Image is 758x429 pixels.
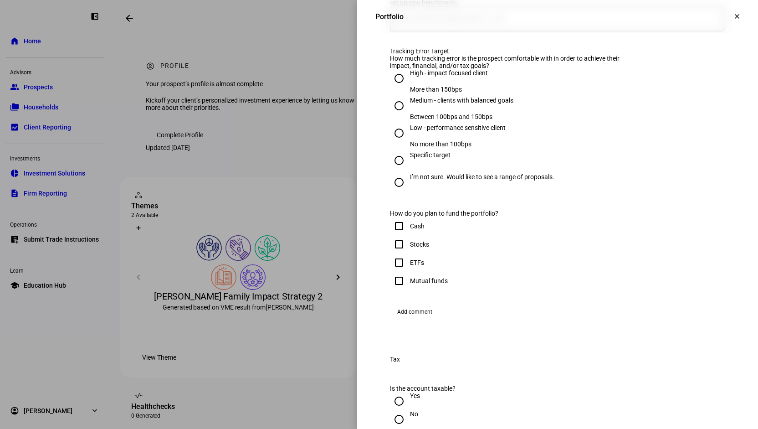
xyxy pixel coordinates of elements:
[390,356,400,363] div: Tax
[390,210,625,217] div: How do you plan to fund the portfolio?
[410,151,451,159] div: Specific target
[375,12,404,21] div: Portfolio
[410,140,506,148] div: No more than 100bps
[410,259,424,266] div: ETFs
[410,124,506,131] div: Low - performance sensitive client
[390,47,625,55] div: Tracking Error Target
[410,241,429,248] div: Stocks
[410,392,420,399] div: Yes
[390,385,625,392] div: Is the account taxable?
[410,410,418,418] div: No
[410,277,448,284] div: Mutual funds
[390,305,440,319] button: Add comment
[397,305,432,319] span: Add comment
[410,113,513,120] div: Between 100bps and 150bps
[390,55,625,69] div: How much tracking error is the prospect comfortable with in order to achieve their impact, financ...
[410,173,554,181] div: I’m not sure. Would like to see a range of proposals.
[410,69,488,77] div: High - impact focused client
[733,12,741,21] mat-icon: clear
[410,222,425,230] div: Cash
[410,97,513,104] div: Medium - clients with balanced goals
[410,86,488,93] div: More than 150bps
